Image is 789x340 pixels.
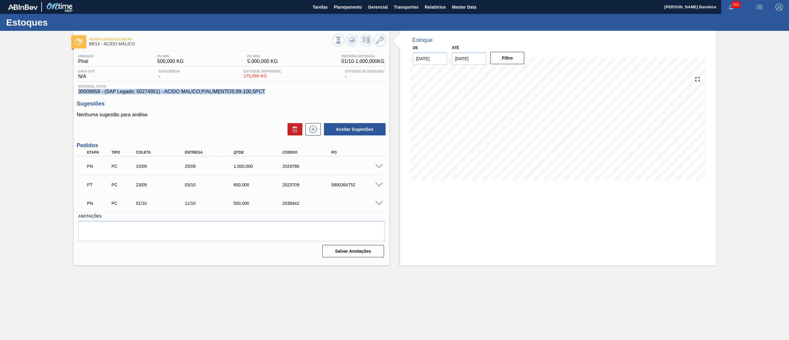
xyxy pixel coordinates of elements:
div: PO [330,150,386,155]
div: Pedido de Compra [110,201,137,206]
div: Etapa [86,150,112,155]
div: Aceitar Sugestões [321,122,386,136]
span: Suficiência [158,69,180,73]
label: Até [452,46,459,50]
div: 650,000 [232,182,288,187]
div: 1.000,000 [232,164,288,169]
span: Unidade [78,54,94,58]
p: PN [87,201,111,206]
div: Pedido em Negociação [86,160,112,173]
h3: Sugestões [77,101,386,107]
label: Anotações [78,212,385,221]
div: 5800364752 [330,182,386,187]
span: Tarefas [313,3,328,11]
input: dd/mm/yyyy [413,52,447,65]
span: Transportes [394,3,419,11]
span: Relatórios [425,3,446,11]
div: Pedido de Compra [110,182,137,187]
div: Coleta [134,150,190,155]
div: 25/09/2025 [183,164,239,169]
div: Código [281,150,337,155]
img: TNhmsLtSVTkK8tSr43FrP2fwEKptu5GPRR3wAAAABJRU5ErkJggg== [8,4,38,10]
span: Próxima Entrega [341,54,385,58]
div: 23/09/2025 [134,182,190,187]
span: 500,000 KG [157,59,183,64]
span: Estoque Disponível [243,69,281,73]
p: PN [87,164,111,169]
div: Pedido em Negociação [86,197,112,210]
span: PE MAX [247,54,278,58]
div: Qtde [232,150,288,155]
button: Visão Geral dos Estoques [332,34,345,46]
div: Pedido de Compra [110,164,137,169]
button: Salvar Anotações [322,245,384,257]
span: 175,000 KG [243,74,281,78]
span: Material ativo [78,85,385,88]
span: Piraí [78,59,94,64]
button: Filtro [490,52,525,64]
div: 2029786 [281,164,337,169]
span: Master Data [452,3,476,11]
div: Excluir Sugestões [284,123,302,135]
div: Nova sugestão [302,123,321,135]
span: 5.000,000 KG [247,59,278,64]
button: Notificações [721,3,741,11]
p: Nenhuma sugestão para análise [77,112,386,118]
div: - [343,69,386,79]
div: 500,000 [232,201,288,206]
div: 01/10/2025 [134,201,190,206]
button: Atualizar Gráfico [346,34,358,46]
span: Pedido em Negociação [89,37,332,41]
button: Ir ao Master Data / Geral [374,34,386,46]
span: Planejamento [334,3,362,11]
p: PT [87,182,111,187]
span: Gerencial [368,3,388,11]
input: dd/mm/yyyy [452,52,486,65]
h1: Estoques [6,19,116,26]
div: Entrega [183,150,239,155]
img: userActions [756,3,763,11]
button: Programar Estoque [360,34,372,46]
h3: Pedidos [77,142,386,149]
span: 582 [732,1,740,8]
div: 15/09/2025 [134,164,190,169]
div: 03/10/2025 [183,182,239,187]
div: Tipo [110,150,137,155]
div: 11/10/2025 [183,201,239,206]
img: Logout [775,3,783,11]
div: 2023709 [281,182,337,187]
span: Data out [78,69,95,73]
span: BR13 - ÁCIDO MÁLICO [89,42,332,46]
span: PE MIN [157,54,183,58]
span: 30009658 - (SAP Legado: 50274951) - ACIDO MALICO;P/ALIMENTOS;99-100,5PCT [78,89,385,94]
div: 2038442 [281,201,337,206]
label: De [413,46,418,50]
div: - [157,69,182,79]
div: Pedido em Trânsito [86,178,112,192]
span: 01/10 - 1.000,000 KG [341,59,385,64]
img: Ícone [75,38,83,46]
div: Estoque [412,37,433,44]
span: Estoque Bloqueado [345,69,384,73]
div: N/A [77,69,97,79]
button: Aceitar Sugestões [324,123,386,135]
